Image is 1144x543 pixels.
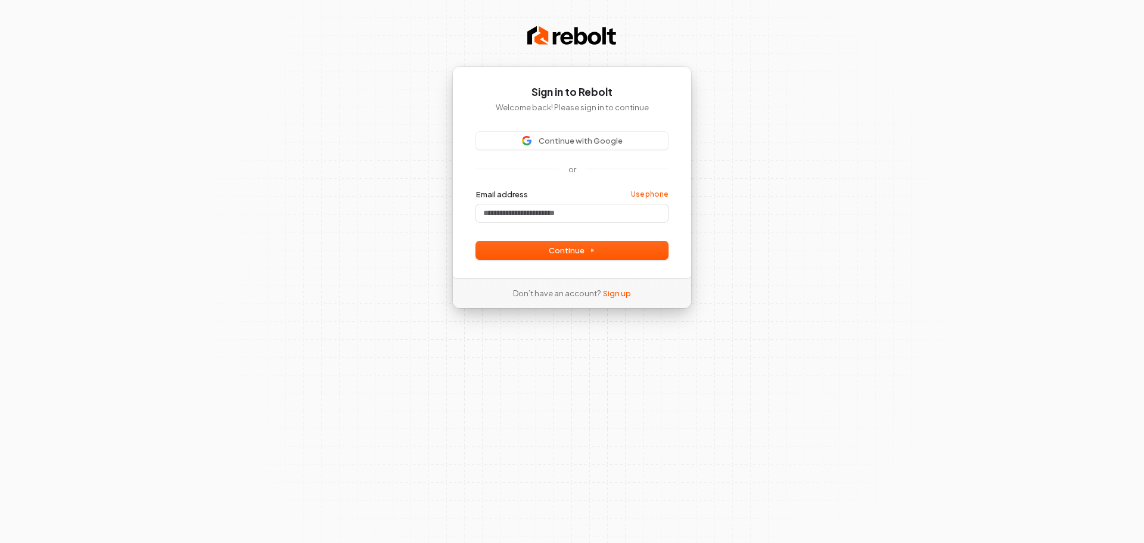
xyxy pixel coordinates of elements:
[603,288,631,299] a: Sign up
[476,102,668,113] p: Welcome back! Please sign in to continue
[539,135,623,146] span: Continue with Google
[476,85,668,100] h1: Sign in to Rebolt
[476,132,668,150] button: Sign in with GoogleContinue with Google
[568,164,576,175] p: or
[631,190,668,199] a: Use phone
[522,136,531,145] img: Sign in with Google
[476,189,528,200] label: Email address
[527,24,617,48] img: Rebolt Logo
[513,288,601,299] span: Don’t have an account?
[549,245,595,256] span: Continue
[476,241,668,259] button: Continue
